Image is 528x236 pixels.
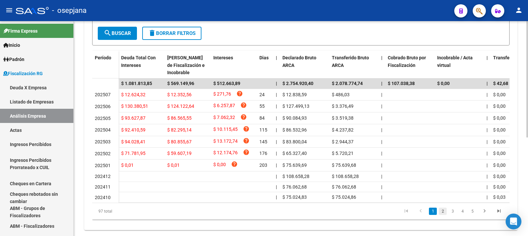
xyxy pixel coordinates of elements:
span: 202411 [95,184,111,190]
span: | [381,103,382,109]
span: $ 0,00 [493,103,506,109]
span: | [276,115,277,121]
i: help [243,137,250,144]
span: $ 12.174,76 [213,149,238,158]
span: $ 59.607,19 [167,151,192,156]
span: | [381,92,382,97]
span: $ 86.565,55 [167,115,192,121]
span: [PERSON_NAME] de Fiscalización e Incobrable [167,55,205,75]
i: help [236,90,243,97]
span: | [487,174,488,179]
span: $ 107.038,38 [388,81,415,86]
span: $ 71.781,95 [121,151,145,156]
span: | [276,127,277,133]
span: 202506 [95,104,111,109]
span: | [487,115,488,121]
span: | [381,127,382,133]
span: 202504 [95,127,111,133]
span: | [276,103,277,109]
span: | [487,92,488,97]
span: - osepjana [52,3,87,18]
li: page 3 [448,206,458,217]
datatable-header-cell: Período [92,51,119,78]
span: | [276,184,277,190]
span: $ 10.115,45 [213,126,238,134]
a: 1 [429,208,437,215]
span: 202505 [95,116,111,121]
span: $ 12.352,56 [167,92,192,97]
span: | [276,194,277,200]
span: | [276,92,277,97]
span: | [487,162,488,168]
datatable-header-cell: Incobrable / Acta virtual [435,51,484,80]
span: | [487,81,488,86]
span: $ 75.024,83 [282,194,307,200]
a: go to next page [478,208,491,215]
span: | [381,139,382,144]
span: $ 0,00 [493,139,506,144]
span: 202507 [95,92,111,97]
span: $ 124.122,64 [167,103,194,109]
datatable-header-cell: Transferido Bruto ARCA [329,51,379,80]
span: | [487,151,488,156]
mat-icon: person [515,6,523,14]
span: $ 6.257,87 [213,102,235,111]
datatable-header-cell: | [484,51,490,80]
a: 4 [459,208,466,215]
span: | [381,81,383,86]
span: $ 7.062,32 [213,114,235,123]
datatable-header-cell: Dias [257,51,273,80]
span: 176 [259,151,267,156]
span: $ 2.078.774,74 [332,81,363,86]
span: 202501 [95,163,111,168]
span: $ 42,68 [493,81,508,86]
span: | [381,115,382,121]
button: Buscar [98,27,137,40]
span: 84 [259,115,265,121]
span: $ 5.720,21 [332,151,354,156]
div: Open Intercom Messenger [506,214,521,229]
span: | [487,184,488,190]
span: Borrar Filtros [148,30,196,36]
button: Borrar Filtros [142,27,201,40]
span: $ 130.380,51 [121,103,148,109]
span: $ 3.376,49 [332,103,354,109]
a: go to last page [493,208,505,215]
span: Dias [259,55,269,60]
span: $ 0,00 [493,151,506,156]
a: 2 [439,208,447,215]
span: Declarado Bruto ARCA [282,55,316,68]
span: $ 569.149,96 [167,81,194,86]
span: $ 512.663,89 [213,81,240,86]
span: Inicio [3,42,20,49]
span: $ 92.410,59 [121,127,145,133]
span: Firma Express [3,27,38,35]
span: $ 75.639,69 [282,162,307,168]
span: $ 65.327,40 [282,151,307,156]
a: 5 [468,208,476,215]
span: 202412 [95,174,111,179]
li: page 5 [467,206,477,217]
datatable-header-cell: Cobrado Bruto por Fiscalización [385,51,435,80]
span: $ 108.658,28 [332,174,359,179]
mat-icon: menu [5,6,13,14]
span: $ 4.237,82 [332,127,354,133]
li: page 4 [458,206,467,217]
i: help [243,149,250,156]
span: $ 82.295,14 [167,127,192,133]
span: | [276,81,277,86]
span: | [381,151,382,156]
span: $ 0,00 [213,161,226,170]
span: $ 0,01 [167,162,180,168]
span: Transferido Bruto ARCA [332,55,369,68]
span: Buscar [104,30,131,36]
span: $ 127.499,13 [282,103,309,109]
span: $ 0,00 [493,174,506,179]
span: $ 90.084,93 [282,115,307,121]
span: $ 0,01 [121,162,134,168]
span: | [487,139,488,144]
span: $ 86.532,96 [282,127,307,133]
span: 145 [259,139,267,144]
span: $ 1.081.813,85 [121,81,152,86]
span: | [487,103,488,109]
